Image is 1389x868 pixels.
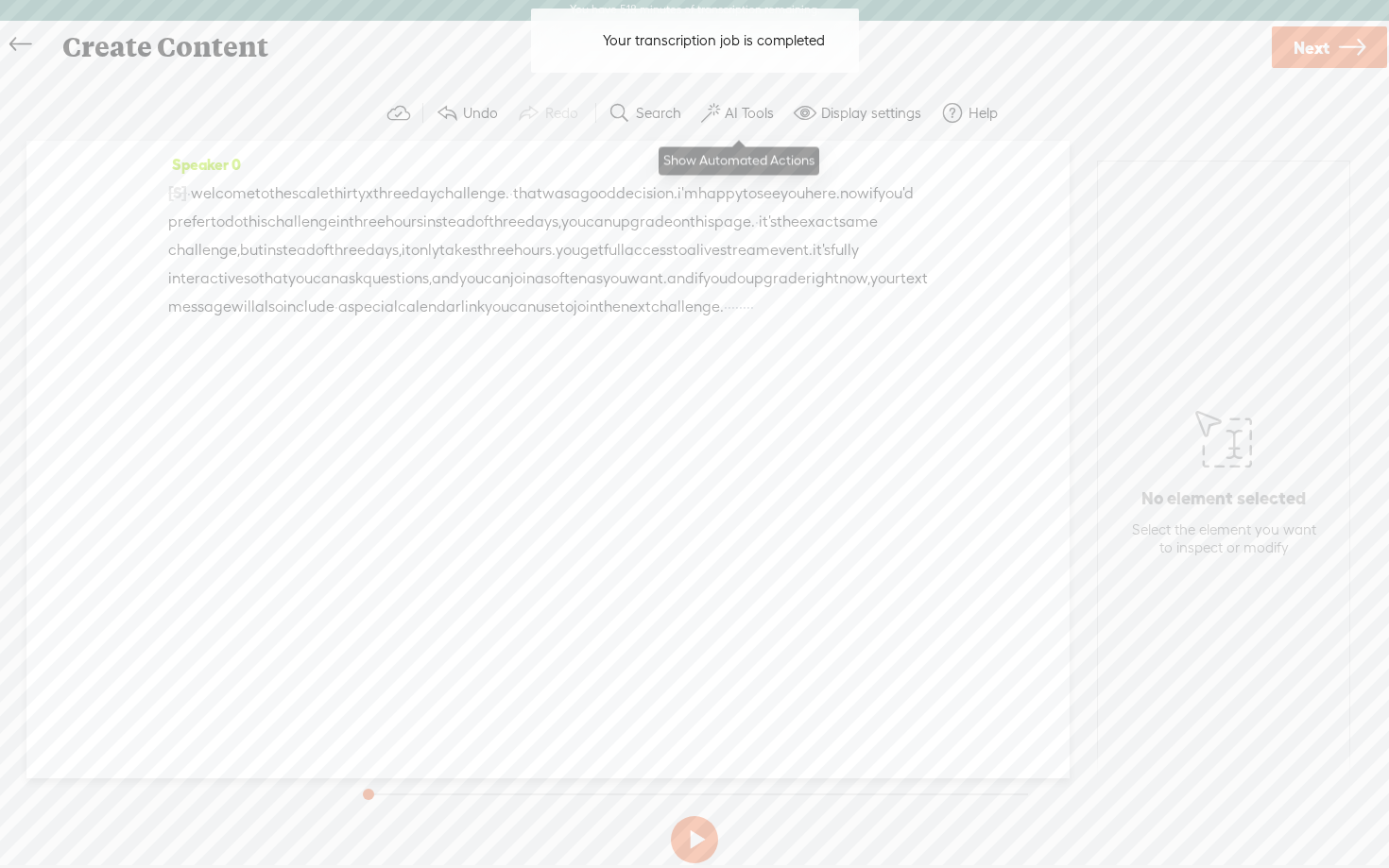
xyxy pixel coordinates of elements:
span: use [536,293,559,321]
label: Help [969,104,998,123]
span: get [580,236,604,264]
span: only [411,236,439,264]
span: join [510,264,535,293]
span: the [777,208,799,236]
span: and [432,264,459,293]
div: Your transcription job is completed [603,31,844,49]
span: want. [627,264,667,293]
label: Display settings [821,104,921,123]
span: hours [386,208,423,236]
span: days, [366,236,402,264]
span: can [509,293,536,321]
span: was [542,179,571,208]
span: · [728,293,731,321]
span: thirty [329,179,366,208]
span: to [559,293,574,321]
span: access [625,236,673,264]
span: but [240,236,264,264]
span: exact [799,208,839,236]
span: instead [423,208,475,236]
span: you [561,208,586,236]
span: · [746,293,750,321]
span: text [900,264,928,293]
span: [S] [168,184,187,201]
span: hours. [514,236,556,264]
label: Redo [545,104,578,123]
span: · [187,179,191,208]
button: Help [934,94,1010,132]
span: you [603,264,627,293]
span: as [587,264,603,293]
span: fully [831,236,859,264]
span: special [348,293,398,321]
label: Search [636,104,681,123]
span: next [621,293,651,321]
span: a [571,179,580,208]
span: this [243,208,267,236]
span: · [735,293,739,321]
span: this [690,208,714,236]
span: it's [813,236,831,264]
span: you [485,293,509,321]
span: x [366,179,373,208]
div: Create Content [49,23,1269,72]
span: to [743,179,757,208]
span: here. [805,179,840,208]
span: · [334,293,338,321]
span: your [870,264,900,293]
p: No element selected [1141,487,1306,510]
span: the [598,293,621,321]
span: to [211,208,225,236]
span: that [513,179,542,208]
span: challenge [267,208,336,236]
span: ask [339,264,363,293]
span: challenge. [437,179,509,208]
span: day [410,179,437,208]
span: to [673,236,687,264]
span: good [580,179,616,208]
span: · [743,293,746,321]
label: AI Tools [725,104,774,123]
span: three [329,236,366,264]
span: scale [292,179,329,208]
button: Search [601,94,694,132]
span: you'd [878,179,914,208]
span: of [316,236,329,264]
span: of [475,208,489,236]
span: if [869,179,878,208]
span: to [255,179,269,208]
span: join [574,293,598,321]
span: in [336,208,349,236]
span: days, [525,208,561,236]
span: Next [1294,24,1329,72]
span: so [244,264,259,293]
span: event. [770,236,813,264]
span: questions, [363,264,432,293]
span: i'm [677,179,698,208]
span: challenge, [168,236,240,264]
span: on [673,208,690,236]
button: Undo [428,94,510,132]
span: often [551,264,587,293]
span: the [269,179,292,208]
span: now [840,179,869,208]
span: interactive [168,264,244,293]
span: three [477,236,514,264]
span: link [461,293,485,321]
span: right [806,264,839,293]
span: you [556,236,580,264]
div: Select the element you want to inspect or modify [1127,520,1320,557]
span: if [694,264,703,293]
span: do [728,264,746,293]
span: three [349,208,386,236]
span: now, [839,264,870,293]
span: it [402,236,411,264]
span: message [168,293,231,321]
span: it's [759,208,777,236]
span: stream [720,236,770,264]
span: three [489,208,525,236]
span: that [259,264,288,293]
span: can [586,208,612,236]
span: · [750,293,754,321]
span: will [231,293,255,321]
